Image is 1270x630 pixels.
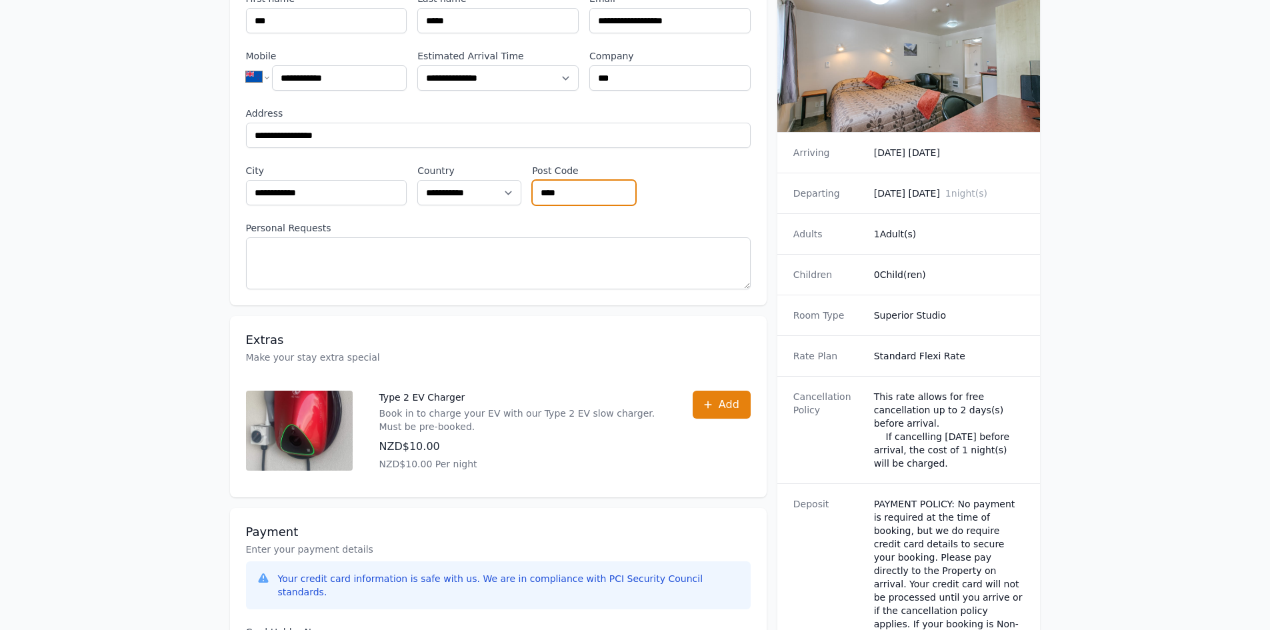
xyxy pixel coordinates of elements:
[246,543,751,556] p: Enter your payment details
[246,49,407,63] label: Mobile
[246,332,751,348] h3: Extras
[874,349,1025,363] dd: Standard Flexi Rate
[693,391,751,419] button: Add
[793,146,863,159] dt: Arriving
[719,397,739,413] span: Add
[246,221,751,235] label: Personal Requests
[379,457,666,471] p: NZD$10.00 Per night
[379,391,666,404] p: Type 2 EV Charger
[874,146,1025,159] dd: [DATE] [DATE]
[417,49,579,63] label: Estimated Arrival Time
[278,572,740,599] div: Your credit card information is safe with us. We are in compliance with PCI Security Council stan...
[874,309,1025,322] dd: Superior Studio
[793,349,863,363] dt: Rate Plan
[793,390,863,470] dt: Cancellation Policy
[874,187,1025,200] dd: [DATE] [DATE]
[589,49,751,63] label: Company
[874,227,1025,241] dd: 1 Adult(s)
[246,391,353,471] img: Type 2 EV Charger
[379,407,666,433] p: Book in to charge your EV with our Type 2 EV slow charger. Must be pre-booked.
[532,164,636,177] label: Post Code
[793,268,863,281] dt: Children
[417,164,521,177] label: Country
[246,524,751,540] h3: Payment
[379,439,666,455] p: NZD$10.00
[246,351,751,364] p: Make your stay extra special
[793,227,863,241] dt: Adults
[874,268,1025,281] dd: 0 Child(ren)
[945,188,987,199] span: 1 night(s)
[793,309,863,322] dt: Room Type
[793,187,863,200] dt: Departing
[246,107,751,120] label: Address
[246,164,407,177] label: City
[874,390,1025,470] div: This rate allows for free cancellation up to 2 days(s) before arrival. If cancelling [DATE] befor...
